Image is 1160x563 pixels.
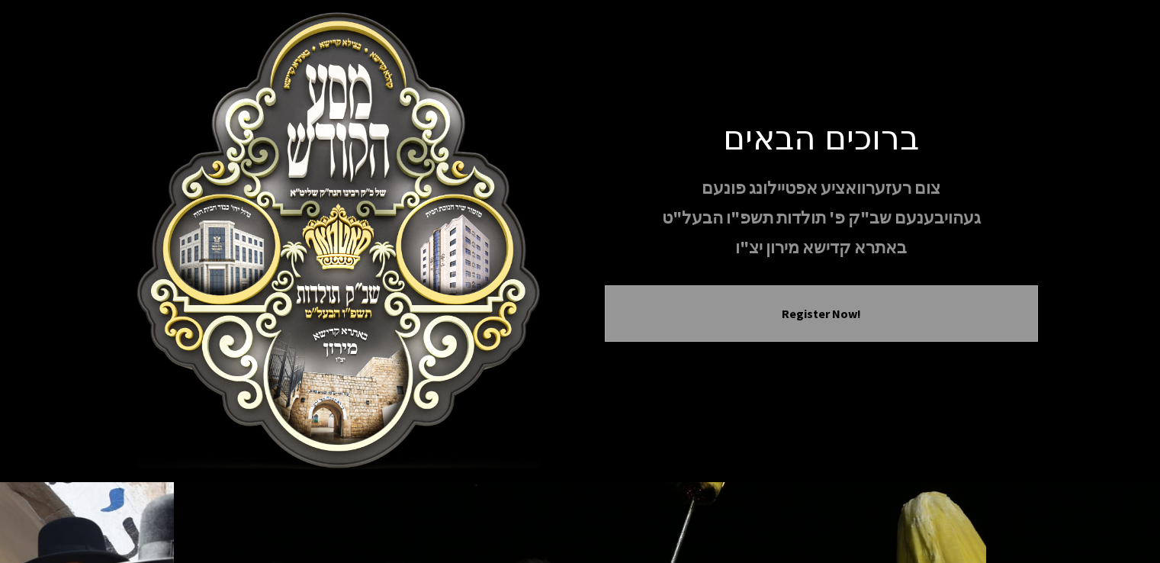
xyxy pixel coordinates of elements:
[605,175,1038,201] p: צום רעזערוואציע אפטיילונג פונעם
[624,304,1019,323] button: Register Now!
[123,12,556,470] img: Meron Toldos Logo
[605,234,1038,261] p: באתרא קדישא מירון יצ"ו
[605,204,1038,231] p: געהויבענעם שב"ק פ' תולדות תשפ"ו הבעל"ט
[605,116,1038,156] h1: ברוכים הבאים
